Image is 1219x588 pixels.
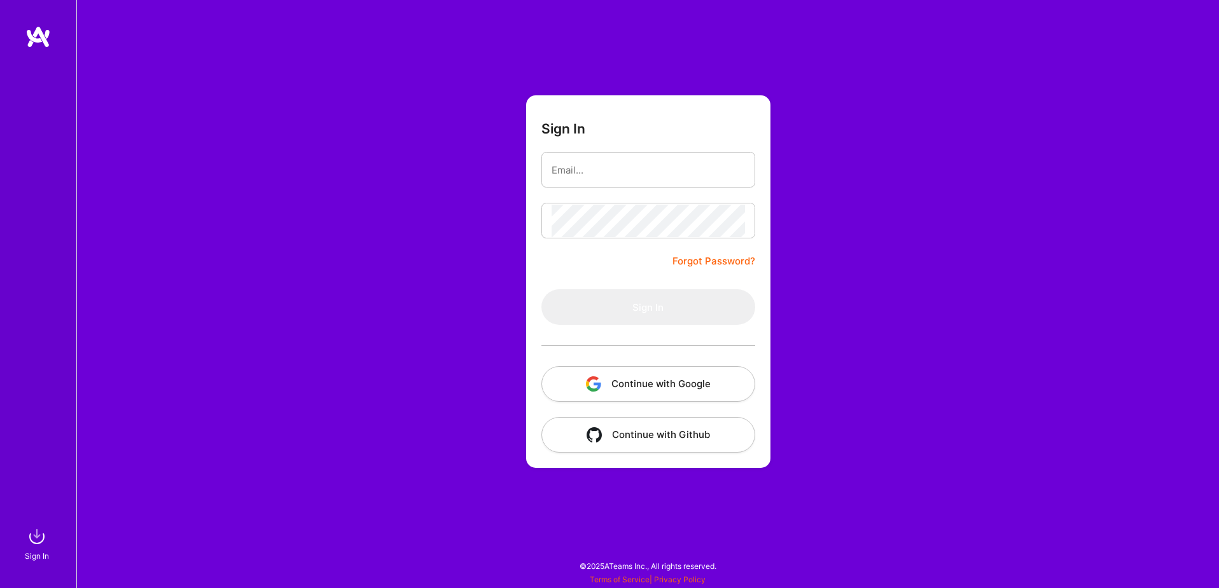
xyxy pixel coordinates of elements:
[25,549,49,563] div: Sign In
[586,376,601,392] img: icon
[541,121,585,137] h3: Sign In
[654,575,706,584] a: Privacy Policy
[541,417,755,453] button: Continue with Github
[587,427,602,442] img: icon
[24,524,50,549] img: sign in
[552,154,745,186] input: Email...
[541,289,755,325] button: Sign In
[25,25,51,48] img: logo
[590,575,706,584] span: |
[541,366,755,402] button: Continue with Google
[27,524,50,563] a: sign inSign In
[672,254,755,269] a: Forgot Password?
[590,575,650,584] a: Terms of Service
[76,550,1219,582] div: © 2025 ATeams Inc., All rights reserved.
